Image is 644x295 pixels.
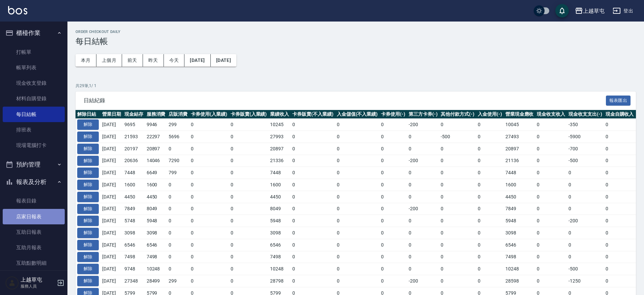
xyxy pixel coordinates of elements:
td: 27993 [268,131,291,143]
td: 8049 [145,203,167,215]
td: 299 [167,275,189,287]
td: [DATE] [100,155,123,167]
td: 0 [379,191,407,203]
td: 0 [229,275,269,287]
td: 0 [439,167,476,179]
td: 0 [379,179,407,191]
button: 報表及分析 [3,173,65,191]
td: 9946 [145,119,167,131]
td: 0 [535,131,567,143]
td: 14046 [145,155,167,167]
td: 0 [379,215,407,227]
a: 報表目錄 [3,193,65,209]
button: 解除 [77,264,99,274]
button: save [555,4,569,17]
button: 解除 [77,144,99,154]
th: 現金自購收入 [604,110,636,119]
td: 10248 [504,263,535,275]
td: 6546 [504,239,535,251]
td: 22297 [145,131,167,143]
td: -200 [407,155,439,167]
td: 0 [535,155,567,167]
a: 排班表 [3,122,65,138]
td: 3098 [145,227,167,239]
td: 0 [335,179,380,191]
td: 0 [535,251,567,263]
td: 0 [535,239,567,251]
button: 上個月 [96,54,122,67]
button: 解除 [77,192,99,202]
td: 1600 [145,179,167,191]
td: 0 [535,191,567,203]
th: 入金使用(-) [476,110,504,119]
td: 6546 [145,239,167,251]
td: 0 [604,227,636,239]
td: 3098 [504,227,535,239]
td: 21593 [123,131,145,143]
th: 服務消費 [145,110,167,119]
td: 0 [335,143,380,155]
a: 報表匯出 [606,97,631,103]
td: 10045 [504,119,535,131]
td: 0 [189,155,229,167]
td: 0 [189,119,229,131]
td: 0 [229,263,269,275]
a: 打帳單 [3,44,65,60]
td: 0 [604,251,636,263]
td: 0 [535,203,567,215]
td: 0 [535,167,567,179]
td: 0 [407,179,439,191]
td: 0 [379,143,407,155]
th: 現金收支支出(-) [567,110,604,119]
td: 0 [379,263,407,275]
td: 0 [476,167,504,179]
p: 共 29 筆, 1 / 1 [76,83,636,89]
th: 其他付款方式(-) [439,110,476,119]
a: 互助月報表 [3,240,65,255]
td: 0 [476,251,504,263]
td: 0 [604,191,636,203]
td: 0 [229,167,269,179]
td: 0 [291,275,335,287]
td: 20636 [123,155,145,167]
td: 0 [476,179,504,191]
td: 0 [167,239,189,251]
button: 解除 [77,240,99,250]
td: 0 [604,167,636,179]
th: 第三方卡券(-) [407,110,439,119]
td: [DATE] [100,179,123,191]
td: 7498 [504,251,535,263]
td: 0 [335,131,380,143]
button: 前天 [122,54,143,67]
td: [DATE] [100,143,123,155]
a: 互助日報表 [3,224,65,240]
td: 4450 [504,191,535,203]
button: 解除 [77,119,99,130]
td: 0 [189,227,229,239]
td: 0 [567,239,604,251]
td: 0 [379,275,407,287]
td: 0 [189,167,229,179]
th: 店販消費 [167,110,189,119]
td: 0 [229,119,269,131]
button: 登出 [610,5,636,17]
td: 0 [379,167,407,179]
td: 0 [335,239,380,251]
td: 0 [439,191,476,203]
td: -700 [567,143,604,155]
td: 0 [476,131,504,143]
td: 0 [535,263,567,275]
button: 預約管理 [3,156,65,173]
td: [DATE] [100,131,123,143]
td: 0 [335,203,380,215]
p: 服務人員 [21,283,55,289]
td: 4450 [268,191,291,203]
button: 本月 [76,54,96,67]
td: 0 [604,131,636,143]
td: [DATE] [100,191,123,203]
td: 0 [335,155,380,167]
td: 0 [379,203,407,215]
td: 0 [379,131,407,143]
td: 0 [439,155,476,167]
td: 0 [291,251,335,263]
